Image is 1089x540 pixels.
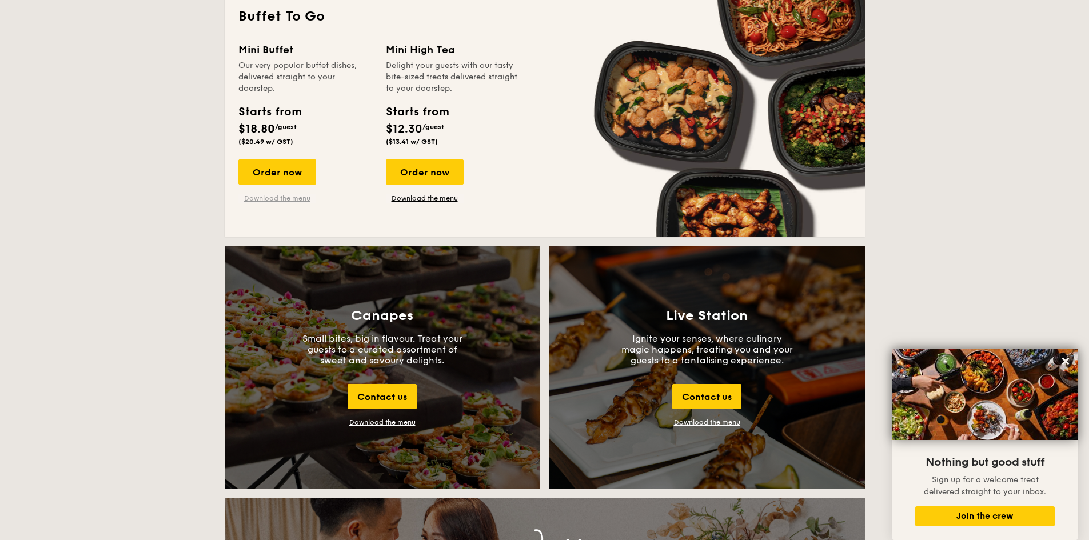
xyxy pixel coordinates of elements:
a: Download the menu [386,194,464,203]
div: Our very popular buffet dishes, delivered straight to your doorstep. [238,60,372,94]
button: Close [1056,352,1075,370]
div: Delight your guests with our tasty bite-sized treats delivered straight to your doorstep. [386,60,520,94]
span: ($20.49 w/ GST) [238,138,293,146]
div: Contact us [348,384,417,409]
div: Download the menu [349,418,416,426]
div: Order now [238,159,316,185]
span: $18.80 [238,122,275,136]
p: Ignite your senses, where culinary magic happens, treating you and your guests to a tantalising e... [621,333,793,366]
div: Mini Buffet [238,42,372,58]
h3: Live Station [666,308,748,324]
p: Small bites, big in flavour. Treat your guests to a curated assortment of sweet and savoury delig... [297,333,468,366]
a: Download the menu [674,418,740,426]
span: Sign up for a welcome treat delivered straight to your inbox. [924,475,1046,497]
span: $12.30 [386,122,422,136]
div: Starts from [386,103,448,121]
span: /guest [275,123,297,131]
button: Join the crew [915,506,1055,526]
div: Mini High Tea [386,42,520,58]
h2: Buffet To Go [238,7,851,26]
div: Order now [386,159,464,185]
h3: Canapes [351,308,413,324]
span: Nothing but good stuff [926,455,1044,469]
img: DSC07876-Edit02-Large.jpeg [892,349,1078,440]
span: ($13.41 w/ GST) [386,138,438,146]
a: Download the menu [238,194,316,203]
div: Starts from [238,103,301,121]
div: Contact us [672,384,741,409]
span: /guest [422,123,444,131]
